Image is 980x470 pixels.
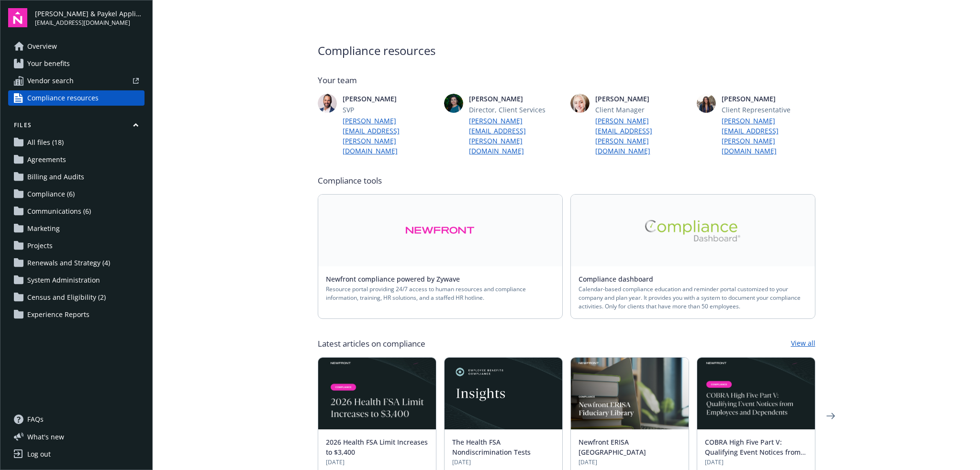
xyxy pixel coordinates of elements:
a: 2026 Health FSA Limit Increases to $3,400 [326,437,428,457]
img: photo [318,94,337,113]
a: Agreements [8,152,145,167]
span: Client Representative [722,105,815,115]
span: Your team [318,75,815,86]
span: Overview [27,39,57,54]
span: Director, Client Services [469,105,563,115]
a: COBRA High Five Part V: Qualifying Event Notices from Employees and Dependents [705,437,801,467]
span: [EMAIL_ADDRESS][DOMAIN_NAME] [35,19,145,27]
a: Marketing [8,221,145,236]
span: Your benefits [27,56,70,71]
img: BLOG-Card Image - Compliance - COBRA High Five Pt 5 - 09-11-25.jpg [697,358,815,429]
span: Communications (6) [27,204,91,219]
a: The Health FSA Nondiscrimination Tests [452,437,531,457]
a: Alt [571,195,815,266]
div: Log out [27,447,51,462]
a: Communications (6) [8,204,145,219]
span: Compliance resources [318,42,815,59]
span: [PERSON_NAME] [343,94,436,104]
span: Resource portal providing 24/7 access to human resources and compliance information, training, HR... [326,285,555,302]
a: Experience Reports [8,307,145,322]
span: All files (18) [27,135,64,150]
a: [PERSON_NAME][EMAIL_ADDRESS][PERSON_NAME][DOMAIN_NAME] [469,116,563,156]
img: Alt [405,219,475,241]
a: Compliance (6) [8,186,145,202]
img: BLOG+Card Image - Compliance - ERISA Library - 09-26-25.jpg [571,358,689,429]
span: Renewals and Strategy (4) [27,255,110,271]
span: SVP [343,105,436,115]
a: Vendor search [8,73,145,88]
a: Billing and Audits [8,169,145,185]
span: Billing and Audits [27,169,84,185]
button: What's new [8,432,79,442]
span: [DATE] [452,458,555,467]
span: Calendar-based compliance education and reminder portal customized to your company and plan year.... [579,285,807,311]
a: [PERSON_NAME][EMAIL_ADDRESS][PERSON_NAME][DOMAIN_NAME] [343,116,436,156]
a: Your benefits [8,56,145,71]
a: Next [823,408,838,424]
a: [PERSON_NAME][EMAIL_ADDRESS][PERSON_NAME][DOMAIN_NAME] [722,116,815,156]
span: FAQs [27,412,44,427]
span: [DATE] [579,458,681,467]
button: Files [8,121,145,133]
a: FAQs [8,412,145,427]
span: Projects [27,238,53,253]
span: Latest articles on compliance [318,338,425,350]
a: System Administration [8,273,145,288]
img: Card Image - EB Compliance Insights.png [445,358,562,429]
span: [PERSON_NAME] [469,94,563,104]
a: Compliance resources [8,90,145,106]
span: Marketing [27,221,60,236]
span: Census and Eligibility (2) [27,290,106,305]
span: Compliance tools [318,175,815,186]
span: Compliance (6) [27,186,75,202]
a: Compliance dashboard [579,274,661,284]
img: photo [570,94,590,113]
a: Newfront ERISA [GEOGRAPHIC_DATA] [579,437,646,457]
a: Alt [318,195,562,266]
a: Renewals and Strategy (4) [8,255,145,271]
span: [PERSON_NAME] [595,94,689,104]
span: Agreements [27,152,66,167]
button: [PERSON_NAME] & Paykel Appliances Inc[EMAIL_ADDRESS][DOMAIN_NAME] [35,8,145,27]
span: [DATE] [705,458,807,467]
span: System Administration [27,273,100,288]
span: Client Manager [595,105,689,115]
span: What ' s new [27,432,64,442]
img: photo [697,94,716,113]
span: Experience Reports [27,307,89,322]
a: All files (18) [8,135,145,150]
a: Newfront compliance powered by Zywave [326,274,468,284]
span: Compliance resources [27,90,99,106]
span: Vendor search [27,73,74,88]
a: [PERSON_NAME][EMAIL_ADDRESS][PERSON_NAME][DOMAIN_NAME] [595,116,689,156]
a: View all [791,338,815,350]
a: Census and Eligibility (2) [8,290,145,305]
span: [DATE] [326,458,428,467]
a: Projects [8,238,145,253]
span: [PERSON_NAME] [722,94,815,104]
img: navigator-logo.svg [8,8,27,27]
img: BLOG-Card Image - Compliance - 2026 Health FSA Limit Increases to $3,400.jpg [318,358,436,429]
img: photo [444,94,463,113]
img: Alt [645,220,741,241]
a: Overview [8,39,145,54]
span: [PERSON_NAME] & Paykel Appliances Inc [35,9,145,19]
